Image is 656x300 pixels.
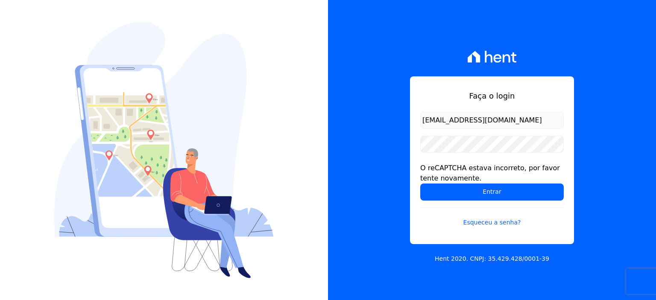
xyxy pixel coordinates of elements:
input: Email [420,112,564,129]
h1: Faça o login [420,90,564,102]
a: Esqueceu a senha? [420,207,564,227]
div: O reCAPTCHA estava incorreto, por favor tente novamente. [420,163,564,183]
input: Entrar [420,183,564,201]
img: Login [54,22,274,278]
p: Hent 2020. CNPJ: 35.429.428/0001-39 [435,254,549,263]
